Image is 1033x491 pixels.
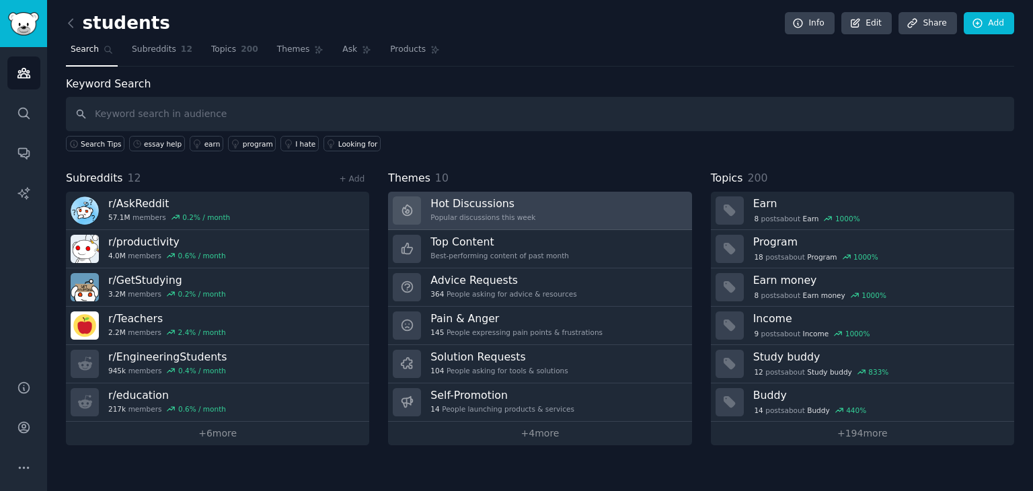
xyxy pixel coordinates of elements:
[711,422,1014,445] a: +194more
[430,366,568,375] div: People asking for tools & solutions
[430,366,444,375] span: 104
[430,196,535,211] h3: Hot Discussions
[241,44,258,56] span: 200
[430,404,439,414] span: 14
[108,404,226,414] div: members
[835,214,860,223] div: 1000 %
[228,136,276,151] a: program
[71,273,99,301] img: GetStudying
[108,251,126,260] span: 4.0M
[753,328,872,340] div: post s about
[862,291,886,300] div: 1000 %
[132,44,176,56] span: Subreddits
[108,388,226,402] h3: r/ education
[753,388,1005,402] h3: Buddy
[853,252,878,262] div: 1000 %
[108,235,226,249] h3: r/ productivity
[127,39,197,67] a: Subreddits12
[430,328,444,337] span: 145
[339,174,365,184] a: + Add
[338,139,378,149] div: Looking for
[430,350,568,364] h3: Solution Requests
[388,422,691,445] a: +4more
[430,289,576,299] div: People asking for advice & resources
[108,289,226,299] div: members
[128,172,141,184] span: 12
[388,345,691,383] a: Solution Requests104People asking for tools & solutions
[71,311,99,340] img: Teachers
[388,268,691,307] a: Advice Requests364People asking for advice & resources
[108,273,226,287] h3: r/ GetStudying
[711,345,1014,383] a: Study buddy12postsaboutStudy buddy833%
[807,367,852,377] span: Study buddy
[71,235,99,263] img: productivity
[108,350,227,364] h3: r/ EngineeringStudents
[272,39,329,67] a: Themes
[8,12,39,36] img: GummySearch logo
[206,39,263,67] a: Topics200
[181,44,192,56] span: 12
[430,311,603,326] h3: Pain & Anger
[430,404,574,414] div: People launching products & services
[754,214,759,223] span: 8
[753,196,1005,211] h3: Earn
[108,289,126,299] span: 3.2M
[753,311,1005,326] h3: Income
[753,273,1005,287] h3: Earn money
[66,13,170,34] h2: students
[430,213,535,222] div: Popular discussions this week
[178,366,226,375] div: 0.4 % / month
[430,251,569,260] div: Best-performing content of past month
[178,251,226,260] div: 0.6 % / month
[66,136,124,151] button: Search Tips
[803,329,829,338] span: Income
[66,170,123,187] span: Subreddits
[66,192,369,230] a: r/AskReddit57.1Mmembers0.2% / month
[280,136,319,151] a: I hate
[108,404,126,414] span: 217k
[66,345,369,383] a: r/EngineeringStudents945kmembers0.4% / month
[66,383,369,422] a: r/education217kmembers0.6% / month
[711,307,1014,345] a: Income9postsaboutIncome1000%
[71,196,99,225] img: AskReddit
[388,307,691,345] a: Pain & Anger145People expressing pain points & frustrations
[66,307,369,345] a: r/Teachers2.2Mmembers2.4% / month
[66,39,118,67] a: Search
[388,230,691,268] a: Top ContentBest-performing content of past month
[754,291,759,300] span: 8
[430,235,569,249] h3: Top Content
[388,170,430,187] span: Themes
[430,388,574,402] h3: Self-Promotion
[803,214,819,223] span: Earn
[295,139,315,149] div: I hate
[66,97,1014,131] input: Keyword search in audience
[898,12,956,35] a: Share
[108,366,227,375] div: members
[807,252,837,262] span: Program
[841,12,892,35] a: Edit
[435,172,449,184] span: 10
[430,289,444,299] span: 364
[388,383,691,422] a: Self-Promotion14People launching products & services
[747,172,767,184] span: 200
[182,213,230,222] div: 0.2 % / month
[204,139,221,149] div: earn
[66,230,369,268] a: r/productivity4.0Mmembers0.6% / month
[108,328,226,337] div: members
[753,366,890,378] div: post s about
[846,406,866,415] div: 440 %
[178,328,226,337] div: 2.4 % / month
[385,39,445,67] a: Products
[178,404,226,414] div: 0.6 % / month
[323,136,381,151] a: Looking for
[754,367,763,377] span: 12
[71,44,99,56] span: Search
[388,192,691,230] a: Hot DiscussionsPopular discussions this week
[66,268,369,307] a: r/GetStudying3.2Mmembers0.2% / month
[785,12,835,35] a: Info
[108,196,230,211] h3: r/ AskReddit
[108,213,230,222] div: members
[144,139,182,149] div: essay help
[753,235,1005,249] h3: Program
[190,136,223,151] a: earn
